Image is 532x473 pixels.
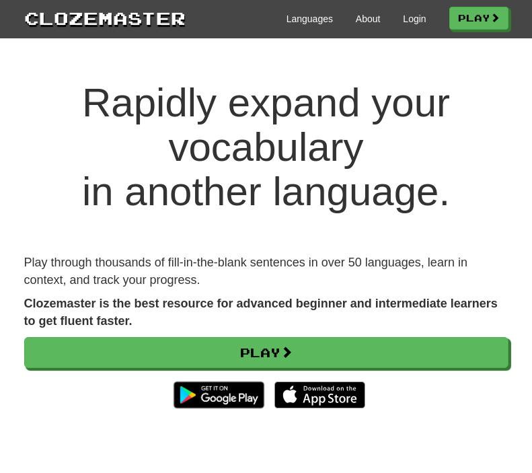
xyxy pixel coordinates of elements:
[449,7,508,30] a: Play
[24,254,508,289] p: Play through thousands of fill-in-the-blank sentences in over 50 languages, learn in context, and...
[24,5,186,30] a: Clozemaster
[24,337,508,368] a: Play
[287,12,333,26] a: Languages
[167,375,271,415] img: Get it on Google Play
[356,12,381,26] a: About
[403,12,426,26] a: Login
[24,297,498,328] strong: Clozemaster is the best resource for advanced beginner and intermediate learners to get fluent fa...
[274,381,365,408] img: Download_on_the_App_Store_Badge_US-UK_135x40-25178aeef6eb6b83b96f5f2d004eda3bffbb37122de64afbaef7...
